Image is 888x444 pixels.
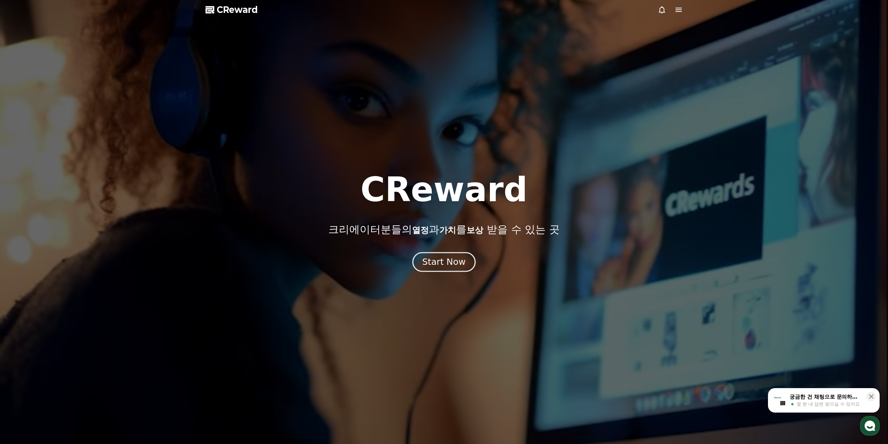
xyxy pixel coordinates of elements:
[2,221,46,239] a: 홈
[64,232,72,238] span: 대화
[467,225,483,235] span: 보상
[422,256,465,268] div: Start Now
[360,173,528,206] h1: CReward
[328,223,559,236] p: 크리에이터분들의 과 를 받을 수 있는 곳
[108,232,116,238] span: 설정
[217,4,258,15] span: CReward
[412,225,429,235] span: 열정
[414,260,474,266] a: Start Now
[90,221,134,239] a: 설정
[439,225,456,235] span: 가치
[46,221,90,239] a: 대화
[412,252,476,272] button: Start Now
[22,232,26,238] span: 홈
[206,4,258,15] a: CReward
